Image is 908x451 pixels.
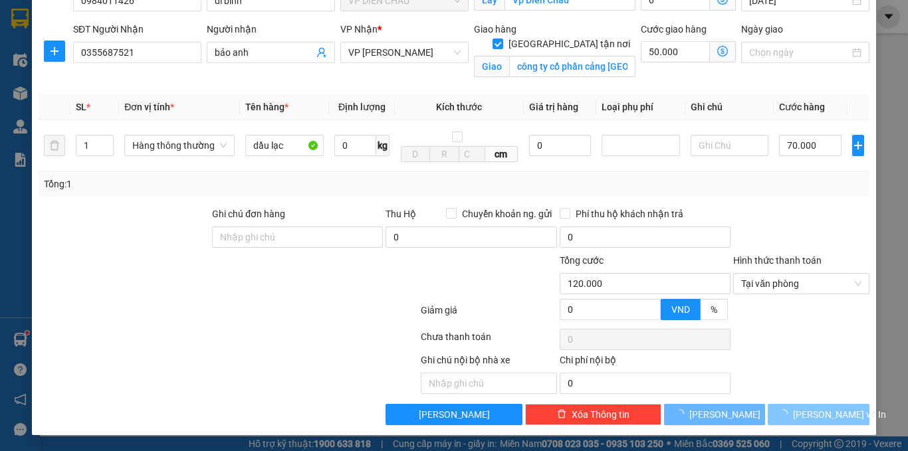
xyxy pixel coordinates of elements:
[436,102,482,112] span: Kích thước
[132,135,227,155] span: Hàng thông thường
[316,47,327,58] span: user-add
[419,329,558,353] div: Chưa thanh toán
[419,407,490,422] span: [PERSON_NAME]
[596,94,685,120] th: Loại phụ phí
[779,102,825,112] span: Cước hàng
[852,135,864,156] button: plus
[768,404,869,425] button: [PERSON_NAME] và In
[348,43,461,62] span: VP NGỌC HỒI
[44,135,65,156] button: delete
[340,24,378,35] span: VP Nhận
[44,41,65,62] button: plus
[717,46,728,56] span: dollar-circle
[459,146,485,162] input: C
[853,140,863,151] span: plus
[525,404,661,425] button: deleteXóa Thông tin
[691,135,768,156] input: Ghi Chú
[485,146,518,162] span: cm
[429,146,459,162] input: R
[419,303,558,326] div: Giảm giá
[641,41,710,62] input: Cước giao hàng
[245,135,324,156] input: VD: Bàn, Ghế
[711,304,717,315] span: %
[73,22,201,37] div: SĐT Người Nhận
[641,24,707,35] label: Cước giao hàng
[733,255,822,266] label: Hình thức thanh toán
[675,409,689,418] span: loading
[741,24,783,35] label: Ngày giao
[207,22,335,37] div: Người nhận
[76,102,86,112] span: SL
[572,407,629,422] span: Xóa Thông tin
[793,407,886,422] span: [PERSON_NAME] và In
[749,45,850,60] input: Ngày giao
[7,72,26,137] img: logo
[741,274,861,294] span: Tại văn phòng
[30,56,128,102] span: [GEOGRAPHIC_DATA], [GEOGRAPHIC_DATA] ↔ [GEOGRAPHIC_DATA]
[421,373,557,394] input: Nhập ghi chú
[689,407,760,422] span: [PERSON_NAME]
[503,37,635,51] span: [GEOGRAPHIC_DATA] tận nơi
[376,135,390,156] span: kg
[664,404,766,425] button: [PERSON_NAME]
[401,146,430,162] input: D
[529,135,592,156] input: 0
[474,56,509,77] span: Giao
[338,102,386,112] span: Định lượng
[245,102,288,112] span: Tên hàng
[474,24,516,35] span: Giao hàng
[778,409,793,418] span: loading
[421,353,557,373] div: Ghi chú nội bộ nhà xe
[509,56,635,77] input: Giao tận nơi
[685,94,774,120] th: Ghi chú
[386,404,522,425] button: [PERSON_NAME]
[44,177,352,191] div: Tổng: 1
[570,207,689,221] span: Phí thu hộ khách nhận trả
[560,255,604,266] span: Tổng cước
[45,46,64,56] span: plus
[557,409,566,420] span: delete
[212,226,383,248] input: Ghi chú đơn hàng
[31,11,127,54] strong: CHUYỂN PHÁT NHANH AN PHÚ QUÝ
[457,207,557,221] span: Chuyển khoản ng. gửi
[529,102,578,112] span: Giá trị hàng
[212,209,285,219] label: Ghi chú đơn hàng
[124,102,174,112] span: Đơn vị tính
[671,304,690,315] span: VND
[386,209,416,219] span: Thu Hộ
[560,353,731,373] div: Chi phí nội bộ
